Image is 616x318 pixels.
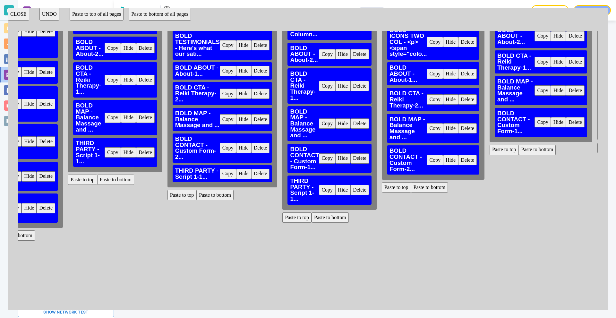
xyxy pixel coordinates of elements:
button: Paste to bottom of all pages [129,8,191,21]
button: Hide [335,118,350,129]
button: Hide [335,81,350,91]
h3: BOLD MAP - Balance Massage and ... [497,79,535,103]
h3: THIRD PARTY - Script 1-1... [290,178,319,202]
button: Copy [319,118,335,129]
button: Delete [251,143,270,153]
h3: BOLD ICONS TWO COL - Dual Column... [290,7,319,38]
button: Paste to top [68,175,97,185]
button: Copy [427,94,443,105]
h3: BOLD CTA - Reiki Therapy-1... [76,65,105,95]
h3: BOLD ABOUT - About-2... [76,39,105,57]
img: Your Logo [164,5,170,15]
button: Delete [251,169,270,179]
button: Hide [236,40,251,50]
button: Copy [535,117,551,127]
button: Delete [37,26,55,37]
button: Hide [335,153,350,164]
button: Hide [335,49,350,59]
button: Copy [105,113,121,123]
button: Copy [105,75,121,85]
button: Delete [566,85,585,96]
button: Hide [121,113,136,123]
button: Paste to top [382,182,411,193]
button: Delete [458,69,477,79]
button: Delete [350,185,369,195]
h3: BOLD CTA - Reiki Therapy-2... [389,90,427,108]
button: Copy [319,153,335,164]
h3: BOLD ICONS TWO COL - <p><span style="colo... [389,27,427,57]
button: Delete [566,31,585,41]
button: Paste to bottom [196,190,234,200]
button: Delete [566,57,585,67]
h3: BOLD ABOUT - About-1... [175,65,220,77]
h3: BOLD MAP - Balance Massage and ... [175,110,220,128]
h3: BOLD CTA - Reiki Therapy-1... [497,53,535,71]
h3: BOLD CONTACT - Custom Form-2... [175,136,220,160]
h3: THIRD PARTY - Script 1-1... [175,168,220,180]
button: Hide [121,75,136,85]
button: Paste to bottom [411,182,448,193]
h3: BOLD ABOUT - About-1... [389,65,427,83]
h3: BOLD CONTACT - Custom Form-1... [497,110,535,134]
button: Delete [136,147,155,158]
h3: THIRD PARTY - Script 1-1... [76,140,105,164]
button: Paste to top [167,190,197,200]
button: Delete [458,155,477,165]
button: Hide [236,66,251,76]
button: Copy [319,49,335,59]
button: Delete [350,81,369,91]
button: Hide [121,147,136,158]
button: Delete [251,114,270,125]
button: Hide [21,203,37,213]
button: Copy [319,81,335,91]
button: Copy [220,114,236,125]
h2: Website Editor [33,6,69,14]
button: Delete [37,136,55,147]
button: Paste to top [282,212,312,223]
button: Hide [551,117,566,127]
button: Hide [443,69,458,79]
button: Hide [443,94,458,105]
button: Hide [21,136,37,147]
button: Hide [443,123,458,133]
button: Publish [574,5,611,15]
button: Copy [427,37,443,47]
button: Hide [335,185,350,195]
button: Hide [21,99,37,109]
button: Paste to bottom [519,145,556,155]
h3: BOLD CONTACT - Custom Form-2... [389,148,427,172]
button: Paste to top of all pages [70,8,124,21]
p: Save Draft [540,7,560,13]
button: Copy [220,40,236,50]
button: Delete [251,66,270,76]
button: Delete [566,117,585,127]
button: Copy [535,85,551,96]
button: Hide [21,67,37,77]
button: Hide [236,169,251,179]
button: Copy [535,31,551,41]
button: Hide [443,155,458,165]
button: Delete [37,203,55,213]
button: Delete [350,49,369,59]
button: Copy [427,155,443,165]
button: Paste to top [490,145,519,155]
h3: BOLD MAP - Balance Massage and ... [76,103,105,133]
button: Delete [136,43,155,53]
button: Save Draft [531,5,569,15]
button: Delete [136,113,155,123]
button: Hide [121,43,136,53]
button: Delete [458,37,477,47]
h3: BOLD MAP - Balance Massage and ... [290,109,319,139]
button: Show network test [18,307,114,317]
button: Copy [535,57,551,67]
button: Paste to bottom [312,212,349,223]
button: Copy [220,89,236,99]
button: Hide [236,114,251,125]
button: Copy [427,69,443,79]
button: Delete [37,171,55,182]
button: Paste to bottom [97,175,134,185]
h3: BOLD MAP - Balance Massage and ... [389,116,427,141]
h3: BOLD CONTACT - Custom Form-1... [290,146,319,170]
h3: BOLD TESTIMONIALS - Here's what our sati... [175,33,220,57]
h3: BOLD CTA - Reiki Therapy-1... [290,71,319,101]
